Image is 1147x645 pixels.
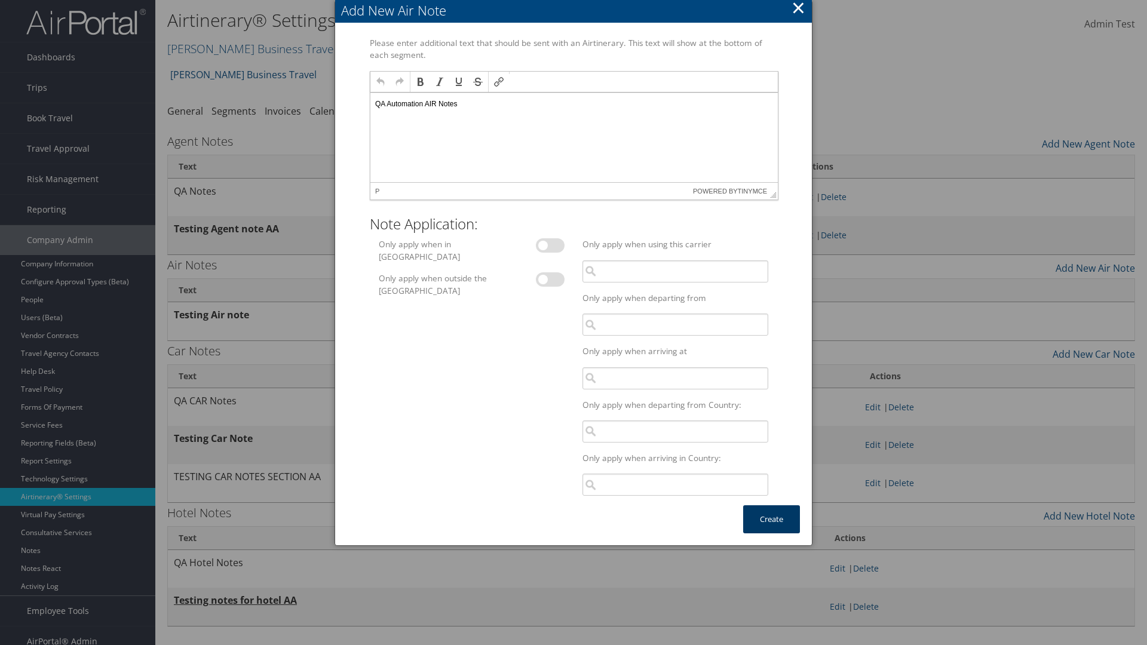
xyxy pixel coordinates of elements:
[374,272,504,297] label: Only apply when outside the [GEOGRAPHIC_DATA]
[578,238,773,250] label: Only apply when using this carrier
[370,93,778,182] iframe: Rich Text Area. Press ALT-F9 for menu. Press ALT-F10 for toolbar. Press ALT-0 for help
[412,73,430,91] div: Bold
[693,183,767,199] span: Powered by
[469,73,487,91] div: Strikethrough
[743,505,800,533] button: Create
[431,73,449,91] div: Italic
[450,73,468,91] div: Underline
[370,214,777,234] h2: Note Application:
[375,188,379,195] div: p
[490,73,508,91] div: Insert/edit link
[374,238,504,263] label: Only apply when in [GEOGRAPHIC_DATA]
[578,292,773,304] label: Only apply when departing from
[578,345,773,357] label: Only apply when arriving at
[738,188,768,195] a: tinymce
[365,37,782,62] label: Please enter additional text that should be sent with an Airtinerary. This text will show at the ...
[391,73,409,91] div: Redo
[341,1,812,20] div: Add New Air Note
[372,73,390,91] div: Undo
[578,399,773,411] label: Only apply when departing from Country:
[578,452,773,464] label: Only apply when arriving in Country:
